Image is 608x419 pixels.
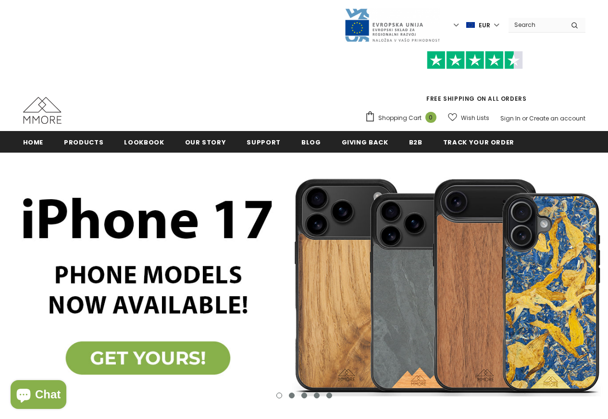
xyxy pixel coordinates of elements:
a: Wish Lists [448,109,489,126]
input: Search Site [509,18,564,32]
span: Home [23,138,44,147]
iframe: Customer reviews powered by Trustpilot [365,69,585,94]
img: MMORE Cases [23,97,62,124]
a: Create an account [529,114,585,122]
a: Shopping Cart 0 [365,111,441,125]
img: Trust Pilot Stars [427,51,523,70]
a: Home [23,131,44,153]
span: Our Story [185,138,226,147]
a: Track your order [443,131,514,153]
button: 4 [314,393,320,398]
a: Products [64,131,103,153]
span: Products [64,138,103,147]
span: Lookbook [124,138,164,147]
span: Track your order [443,138,514,147]
span: Shopping Cart [378,113,422,123]
a: B2B [409,131,422,153]
a: Our Story [185,131,226,153]
button: 3 [301,393,307,398]
a: Giving back [342,131,388,153]
span: Blog [301,138,321,147]
button: 1 [276,393,282,398]
span: Giving back [342,138,388,147]
button: 2 [289,393,295,398]
span: Wish Lists [461,113,489,123]
span: FREE SHIPPING ON ALL ORDERS [365,55,585,103]
img: Javni Razpis [344,8,440,43]
span: support [247,138,281,147]
span: EUR [479,21,490,30]
button: 5 [326,393,332,398]
span: 0 [425,112,436,123]
a: Sign In [500,114,521,122]
a: Lookbook [124,131,164,153]
a: support [247,131,281,153]
a: Blog [301,131,321,153]
span: B2B [409,138,422,147]
inbox-online-store-chat: Shopify online store chat [8,380,69,411]
span: or [522,114,528,122]
a: Javni Razpis [344,21,440,29]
